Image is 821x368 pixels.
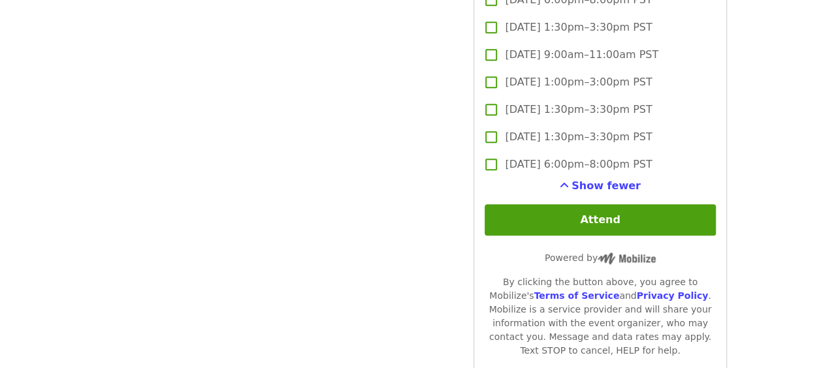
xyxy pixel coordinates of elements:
[485,204,715,236] button: Attend
[636,290,708,301] a: Privacy Policy
[505,74,652,90] span: [DATE] 1:00pm–3:00pm PST
[505,102,652,117] span: [DATE] 1:30pm–3:30pm PST
[485,275,715,358] div: By clicking the button above, you agree to Mobilize's and . Mobilize is a service provider and wi...
[560,178,641,194] button: See more timeslots
[505,20,652,35] span: [DATE] 1:30pm–3:30pm PST
[505,157,652,172] span: [DATE] 6:00pm–8:00pm PST
[598,253,656,264] img: Powered by Mobilize
[505,47,658,63] span: [DATE] 9:00am–11:00am PST
[545,253,656,263] span: Powered by
[505,129,652,145] span: [DATE] 1:30pm–3:30pm PST
[534,290,619,301] a: Terms of Service
[571,179,641,192] span: Show fewer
